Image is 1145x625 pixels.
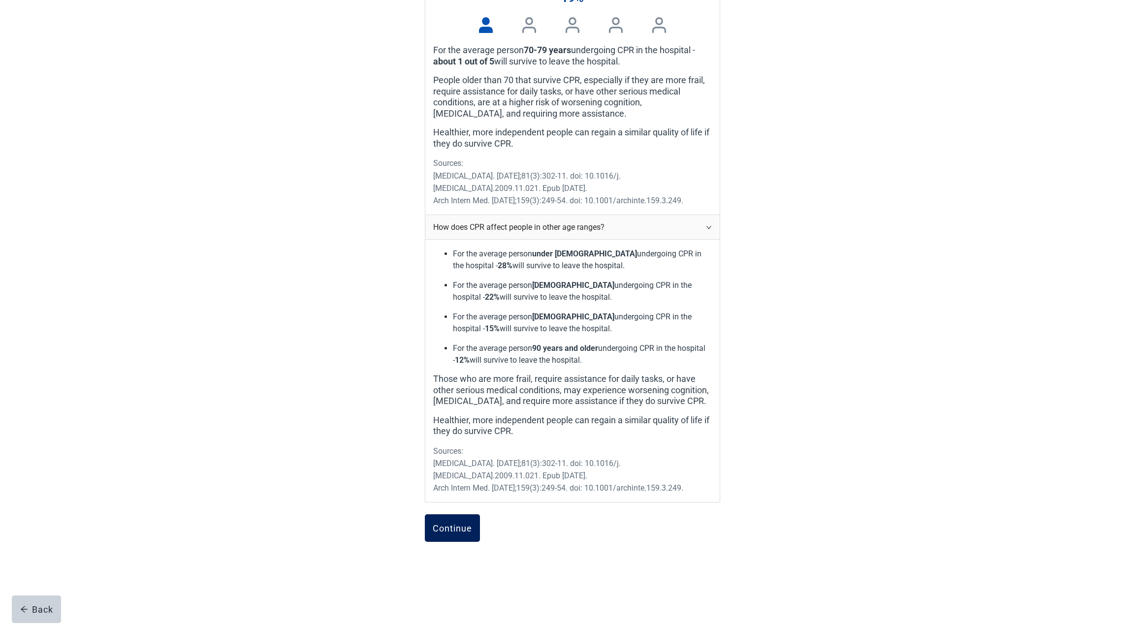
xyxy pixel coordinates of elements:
div: Arch Intern Med. [DATE];159(3):249-54. doi: 10.1001/archinte.159.3.249. [433,194,712,207]
span: For the average person undergoing CPR in the hospital - will survive to leave the hospital. [453,281,692,302]
label: Healthier, more independent people can regain a similar quality of life if they do survive CPR. [433,127,712,149]
label: People older than 70 that survive CPR, especially if they are more frail, require assistance for ... [433,75,712,119]
img: User [652,17,666,33]
strong: 22% [485,292,500,302]
div: How does CPR affect people in other age ranges? [425,215,720,239]
div: Sources: [433,445,712,457]
span: For the average person undergoing CPR in the hospital - will survive to leave the hospital. [453,344,705,365]
div: Back [20,604,53,614]
strong: [DEMOGRAPHIC_DATA] [532,281,614,290]
div: Continue [433,523,472,533]
strong: under [DEMOGRAPHIC_DATA] [532,249,637,258]
span: For the average person undergoing CPR in the hospital - will survive to leave the hospital. [453,312,692,333]
div: [MEDICAL_DATA]. [DATE];81(3):302-11. doi: 10.1016/j.[MEDICAL_DATA].2009.11.021. Epub [DATE]. [433,457,712,482]
label: For the average person undergoing CPR in the hospital - will survive to leave the hospital. [433,45,712,67]
strong: [DEMOGRAPHIC_DATA] [532,312,614,321]
div: How does CPR affect people in other age ranges? [433,221,700,233]
strong: 12% [455,355,470,365]
button: arrow-leftBack [12,595,61,623]
strong: 15% [485,324,500,333]
span: right [706,224,712,230]
img: User [522,17,536,33]
strong: 90 years and older [532,344,598,353]
span: arrow-left [20,605,28,613]
button: Continue [425,514,480,542]
div: [MEDICAL_DATA]. [DATE];81(3):302-11. doi: 10.1016/j.[MEDICAL_DATA].2009.11.021. Epub [DATE]. [433,170,712,194]
div: Arch Intern Med. [DATE];159(3):249-54. doi: 10.1001/archinte.159.3.249. [433,482,712,494]
strong: about 1 out of 5 [433,56,494,66]
label: Healthier, more independent people can regain a similar quality of life if they do survive CPR. [433,415,712,437]
img: User [479,17,493,33]
strong: 70-79 years [524,45,571,55]
strong: 28% [498,261,512,270]
div: Sources: [433,157,712,169]
span: For the average person undergoing CPR in the hospital - will survive to leave the hospital. [453,249,701,270]
img: User [609,17,623,33]
img: User [566,17,579,33]
label: Those who are more frail, require assistance for daily tasks, or have other serious medical condi... [433,374,712,407]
